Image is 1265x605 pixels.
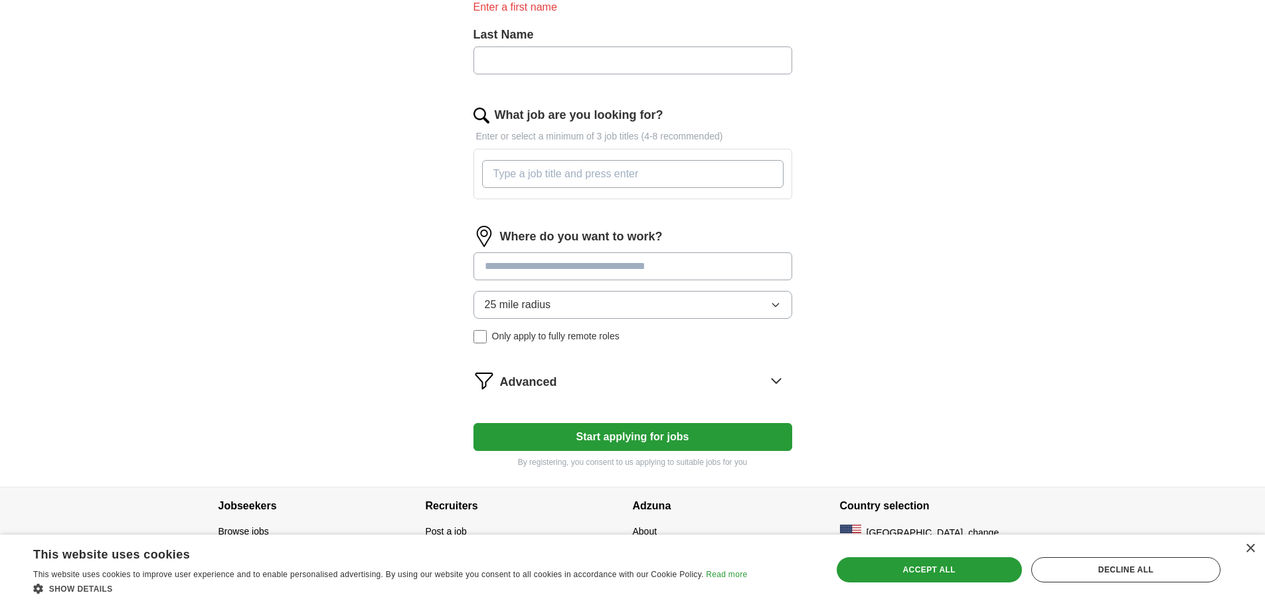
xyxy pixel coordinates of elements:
h4: Country selection [840,487,1047,525]
label: What job are you looking for? [495,106,663,124]
span: 25 mile radius [485,297,551,313]
label: Last Name [473,26,792,44]
a: Read more, opens a new window [706,570,747,579]
span: Advanced [500,373,557,391]
span: This website uses cookies to improve user experience and to enable personalised advertising. By u... [33,570,704,579]
div: Close [1245,544,1255,554]
p: By registering, you consent to us applying to suitable jobs for you [473,456,792,468]
p: Enter or select a minimum of 3 job titles (4-8 recommended) [473,130,792,143]
img: search.png [473,108,489,124]
button: 25 mile radius [473,291,792,319]
div: This website uses cookies [33,543,714,562]
a: Browse jobs [218,526,269,537]
div: Accept all [837,557,1022,582]
span: Show details [49,584,113,594]
div: Decline all [1031,557,1221,582]
img: location.png [473,226,495,247]
span: [GEOGRAPHIC_DATA] [867,526,964,540]
button: change [968,526,999,540]
a: About [633,526,657,537]
label: Where do you want to work? [500,228,663,246]
img: US flag [840,525,861,541]
span: Only apply to fully remote roles [492,329,620,343]
a: Post a job [426,526,467,537]
input: Type a job title and press enter [482,160,784,188]
img: filter [473,370,495,391]
input: Only apply to fully remote roles [473,330,487,343]
button: Start applying for jobs [473,423,792,451]
div: Show details [33,582,747,595]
